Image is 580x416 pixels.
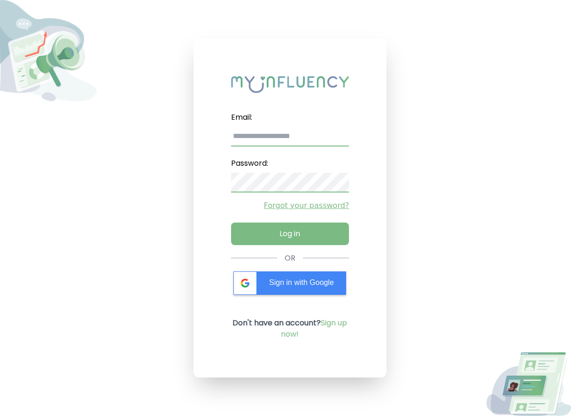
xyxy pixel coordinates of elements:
img: My Influency [231,76,349,93]
div: OR [285,253,295,264]
div: Sign in with Google [233,271,346,295]
p: Don't have an account? [231,317,349,340]
label: Email: [231,108,349,127]
img: Login Image2 [483,352,580,416]
a: Sign up now! [281,317,347,339]
label: Password: [231,154,349,173]
button: Log in [231,223,349,245]
a: Forgot your password? [231,200,349,211]
span: Sign in with Google [269,278,334,286]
